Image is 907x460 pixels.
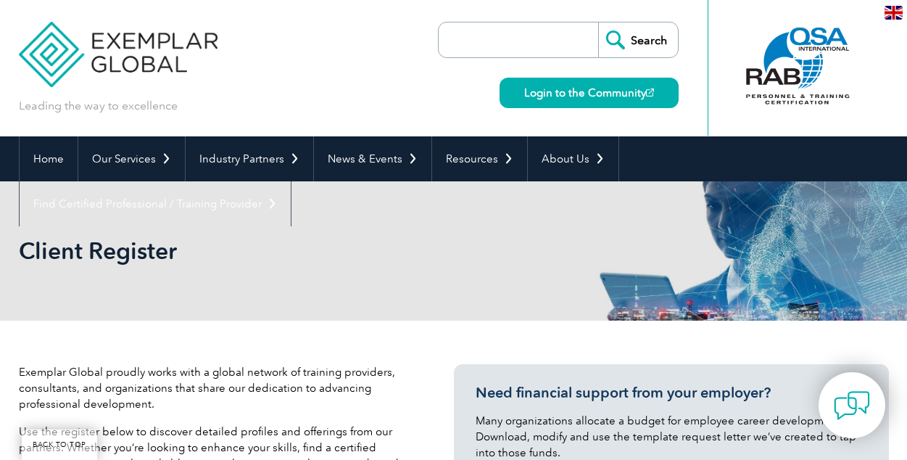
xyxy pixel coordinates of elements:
a: Industry Partners [186,136,313,181]
h3: Need financial support from your employer? [476,384,867,402]
a: Our Services [78,136,185,181]
a: Find Certified Professional / Training Provider [20,181,291,226]
img: contact-chat.png [834,387,870,424]
img: en [885,6,903,20]
p: Leading the way to excellence [19,98,178,114]
a: News & Events [314,136,431,181]
a: Login to the Community [500,78,679,108]
h2: Client Register [19,239,628,263]
input: Search [598,22,678,57]
a: Home [20,136,78,181]
p: Exemplar Global proudly works with a global network of training providers, consultants, and organ... [19,364,410,412]
a: Resources [432,136,527,181]
a: About Us [528,136,618,181]
img: open_square.png [646,89,654,96]
a: BACK TO TOP [22,430,97,460]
